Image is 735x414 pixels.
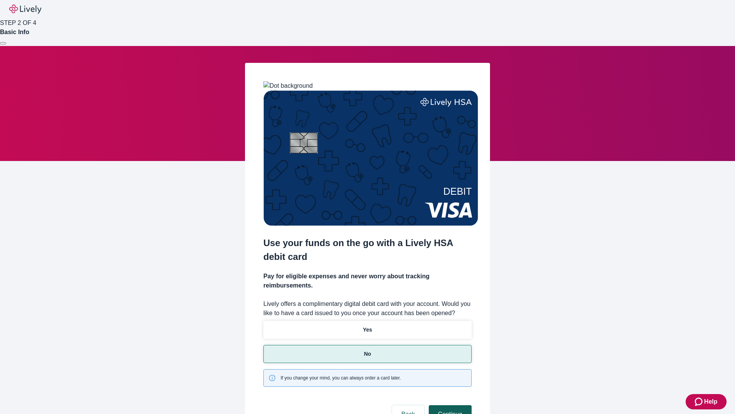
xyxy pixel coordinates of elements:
p: Yes [363,326,372,334]
img: Lively [9,5,41,14]
button: Yes [263,321,472,339]
button: Zendesk support iconHelp [686,394,727,409]
img: Debit card [263,90,478,226]
h2: Use your funds on the go with a Lively HSA debit card [263,236,472,264]
button: No [263,345,472,363]
p: No [364,350,371,358]
svg: Zendesk support icon [695,397,704,406]
label: Lively offers a complimentary digital debit card with your account. Would you like to have a card... [263,299,472,318]
img: Dot background [263,81,313,90]
h4: Pay for eligible expenses and never worry about tracking reimbursements. [263,272,472,290]
span: If you change your mind, you can always order a card later. [281,375,401,381]
span: Help [704,397,717,406]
